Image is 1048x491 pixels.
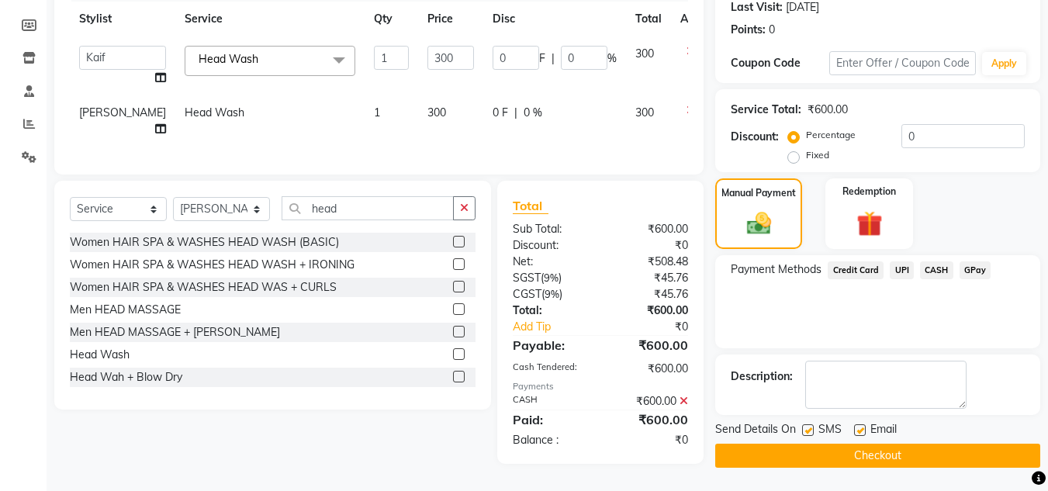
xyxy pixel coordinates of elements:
[501,221,600,237] div: Sub Total:
[731,261,821,278] span: Payment Methods
[600,361,700,377] div: ₹600.00
[483,2,626,36] th: Disc
[671,2,722,36] th: Action
[635,105,654,119] span: 300
[513,198,548,214] span: Total
[185,105,244,119] span: Head Wash
[501,286,600,303] div: ( )
[739,209,779,237] img: _cash.svg
[501,237,600,254] div: Discount:
[539,50,545,67] span: F
[626,2,671,36] th: Total
[607,50,617,67] span: %
[818,421,842,441] span: SMS
[600,254,700,270] div: ₹508.48
[890,261,914,279] span: UPI
[175,2,365,36] th: Service
[258,52,265,66] a: x
[617,319,700,335] div: ₹0
[374,105,380,119] span: 1
[600,286,700,303] div: ₹45.76
[501,254,600,270] div: Net:
[545,288,559,300] span: 9%
[501,336,600,354] div: Payable:
[870,421,897,441] span: Email
[769,22,775,38] div: 0
[70,347,130,363] div: Head Wash
[600,270,700,286] div: ₹45.76
[501,393,600,410] div: CASH
[635,47,654,61] span: 300
[808,102,848,118] div: ₹600.00
[960,261,991,279] span: GPay
[501,432,600,448] div: Balance :
[501,319,617,335] a: Add Tip
[501,303,600,319] div: Total:
[513,287,541,301] span: CGST
[920,261,953,279] span: CASH
[731,129,779,145] div: Discount:
[552,50,555,67] span: |
[600,432,700,448] div: ₹0
[600,303,700,319] div: ₹600.00
[70,369,182,386] div: Head Wah + Blow Dry
[513,271,541,285] span: SGST
[79,105,166,119] span: [PERSON_NAME]
[731,55,828,71] div: Coupon Code
[600,393,700,410] div: ₹600.00
[70,234,339,251] div: Women HAIR SPA & WASHES HEAD WASH (BASIC)
[849,208,891,240] img: _gift.svg
[418,2,483,36] th: Price
[806,128,856,142] label: Percentage
[70,257,355,273] div: Women HAIR SPA & WASHES HEAD WASH + IRONING
[600,410,700,429] div: ₹600.00
[600,221,700,237] div: ₹600.00
[829,51,976,75] input: Enter Offer / Coupon Code
[501,361,600,377] div: Cash Tendered:
[493,105,508,121] span: 0 F
[70,2,175,36] th: Stylist
[715,421,796,441] span: Send Details On
[514,105,517,121] span: |
[70,279,337,296] div: Women HAIR SPA & WASHES HEAD WAS + CURLS
[806,148,829,162] label: Fixed
[501,410,600,429] div: Paid:
[731,368,793,385] div: Description:
[282,196,454,220] input: Search or Scan
[600,336,700,354] div: ₹600.00
[427,105,446,119] span: 300
[544,271,559,284] span: 9%
[600,237,700,254] div: ₹0
[70,302,181,318] div: Men HEAD MASSAGE
[524,105,542,121] span: 0 %
[365,2,418,36] th: Qty
[513,380,688,393] div: Payments
[501,270,600,286] div: ( )
[842,185,896,199] label: Redemption
[715,444,1040,468] button: Checkout
[828,261,884,279] span: Credit Card
[731,102,801,118] div: Service Total:
[199,52,258,66] span: Head Wash
[982,52,1026,75] button: Apply
[70,324,280,341] div: Men HEAD MASSAGE + [PERSON_NAME]
[731,22,766,38] div: Points:
[721,186,796,200] label: Manual Payment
